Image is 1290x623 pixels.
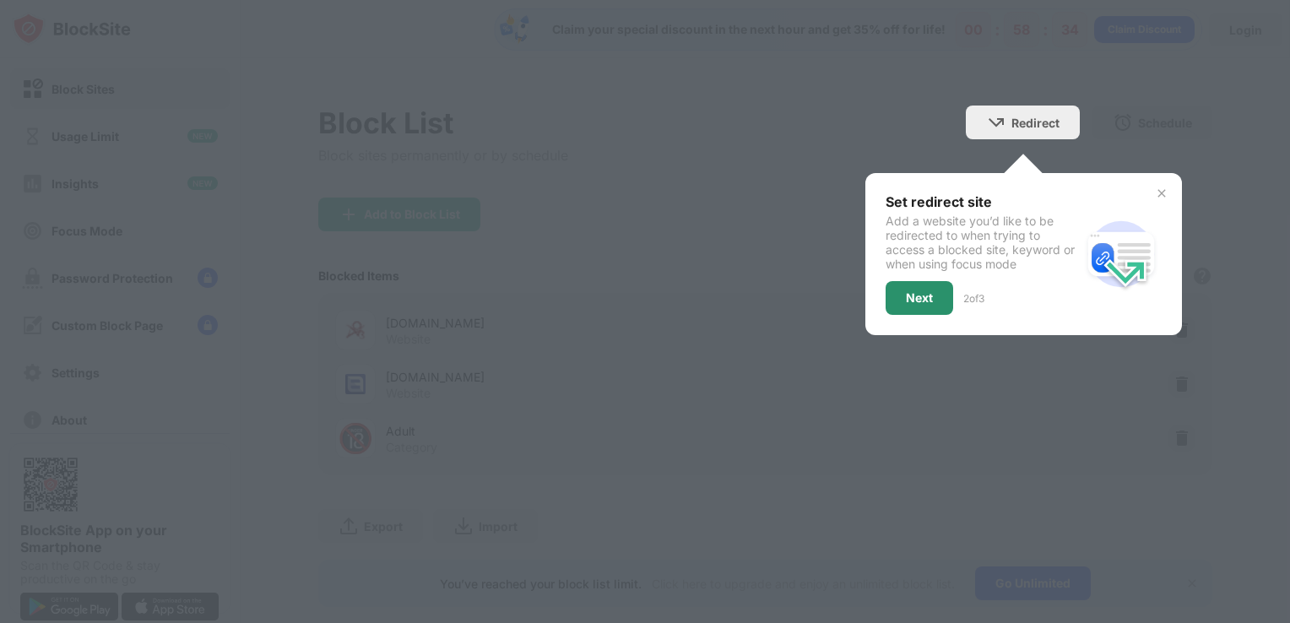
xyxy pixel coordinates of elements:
div: 2 of 3 [963,292,984,305]
img: x-button.svg [1155,187,1168,200]
img: redirect.svg [1081,214,1162,295]
div: Add a website you’d like to be redirected to when trying to access a blocked site, keyword or whe... [886,214,1081,271]
div: Set redirect site [886,193,1081,210]
div: Redirect [1011,116,1060,130]
div: Next [906,291,933,305]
